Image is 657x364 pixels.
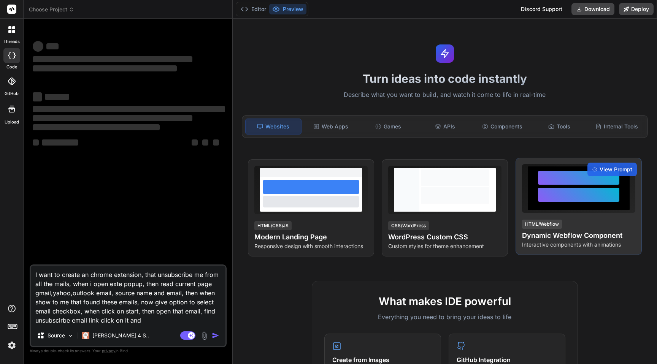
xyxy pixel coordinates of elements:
h2: What makes IDE powerful [324,293,565,309]
img: settings [5,339,18,352]
button: Editor [238,4,269,14]
img: Claude 4 Sonnet [82,332,89,339]
div: HTML/Webflow [522,220,562,229]
div: Components [474,119,530,135]
p: [PERSON_NAME] 4 S.. [92,332,149,339]
img: attachment [200,331,209,340]
img: Pick Models [67,332,74,339]
span: ‌ [33,92,42,101]
span: ‌ [192,139,198,146]
button: Deploy [619,3,654,15]
label: code [6,64,17,70]
span: ‌ [202,139,208,146]
p: Source [48,332,65,339]
div: Discord Support [516,3,567,15]
button: Preview [269,4,306,14]
span: ‌ [213,139,219,146]
p: Interactive components with animations [522,241,635,248]
h4: WordPress Custom CSS [388,232,501,242]
span: ‌ [46,43,59,49]
p: Custom styles for theme enhancement [388,242,501,250]
span: ‌ [42,139,78,146]
p: Responsive design with smooth interactions [254,242,368,250]
span: ‌ [45,94,69,100]
span: ‌ [33,65,177,71]
div: Tools [532,119,587,135]
span: ‌ [33,124,160,130]
span: ‌ [33,106,225,112]
textarea: I want to create an chrome extension, that unsubscribe me from all the mails, when i open exte po... [31,266,225,325]
button: Download [571,3,614,15]
h1: Turn ideas into code instantly [237,72,652,85]
h4: Modern Landing Page [254,232,368,242]
p: Always double-check its answers. Your in Bind [30,347,227,355]
div: Web Apps [303,119,359,135]
p: Everything you need to bring your ideas to life [324,312,565,321]
span: View Prompt [600,166,632,173]
span: ‌ [33,139,39,146]
span: privacy [102,348,116,353]
p: Describe what you want to build, and watch it come to life in real-time [237,90,652,100]
label: threads [3,38,20,45]
h4: Dynamic Webflow Component [522,230,635,241]
span: Choose Project [29,6,74,13]
span: ‌ [33,41,43,52]
label: Upload [5,119,19,125]
div: CSS/WordPress [388,221,429,230]
div: Websites [245,119,302,135]
label: GitHub [5,90,19,97]
span: ‌ [33,115,192,121]
div: Internal Tools [589,119,644,135]
div: HTML/CSS/JS [254,221,292,230]
div: APIs [417,119,473,135]
div: Games [360,119,416,135]
img: icon [212,332,219,339]
span: ‌ [33,56,192,62]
